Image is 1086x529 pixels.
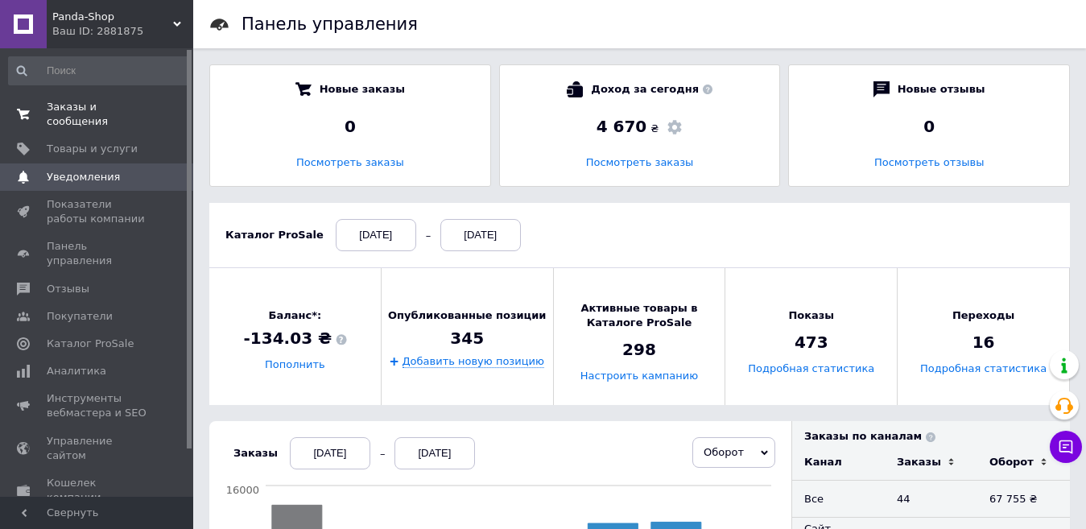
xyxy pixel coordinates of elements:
[225,228,324,242] div: Каталог ProSale
[47,142,138,156] span: Товары и услуги
[47,434,149,463] span: Управление сайтом
[244,308,347,323] span: Баланс*:
[885,481,977,518] td: 44
[244,328,347,350] span: -134.03 ₴
[792,444,885,481] td: Канал
[265,359,325,371] a: Пополнить
[586,156,694,168] a: Посмотреть заказы
[788,308,834,323] span: Показы
[47,476,149,505] span: Кошелек компании
[580,370,698,382] a: Настроить кампанию
[47,100,149,129] span: Заказы и сообщения
[290,437,370,469] div: [DATE]
[47,170,120,184] span: Уведомления
[402,355,544,368] a: Добавить новую позицию
[226,115,474,138] div: 0
[597,117,647,136] span: 4 670
[320,81,405,97] span: Новые заказы
[47,391,149,420] span: Инструменты вебмастера и SEO
[440,219,521,251] div: [DATE]
[792,481,885,518] td: Все
[804,429,1070,444] div: Заказы по каналам
[47,337,134,351] span: Каталог ProSale
[989,455,1034,469] div: Оборот
[336,219,416,251] div: [DATE]
[622,339,656,362] span: 298
[47,364,106,378] span: Аналитика
[972,332,995,354] span: 16
[554,301,725,330] span: Активные товары в Каталоге ProSale
[795,332,828,354] span: 473
[650,122,659,136] span: ₴
[296,156,404,168] a: Посмотреть заказы
[47,309,113,324] span: Покупатели
[977,481,1070,518] td: 67 755 ₴
[704,446,744,458] span: Оборот
[591,81,712,97] span: Доход за сегодня
[805,115,1053,138] div: 0
[450,327,484,349] span: 345
[920,363,1047,375] a: Подробная статистика
[8,56,190,85] input: Поиск
[242,14,418,34] h1: Панель управления
[748,363,874,375] a: Подробная статистика
[52,10,173,24] span: Panda-Shop
[1050,431,1082,463] button: Чат с покупателем
[394,437,475,469] div: [DATE]
[47,282,89,296] span: Отзывы
[388,308,546,323] span: Опубликованные позиции
[233,446,278,461] div: Заказы
[874,156,984,168] a: Посмотреть отзывы
[47,197,149,226] span: Показатели работы компании
[47,239,149,268] span: Панель управления
[52,24,193,39] div: Ваш ID: 2881875
[897,455,941,469] div: Заказы
[226,484,259,496] tspan: 16000
[952,308,1014,323] span: Переходы
[898,81,985,97] span: Новые отзывы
